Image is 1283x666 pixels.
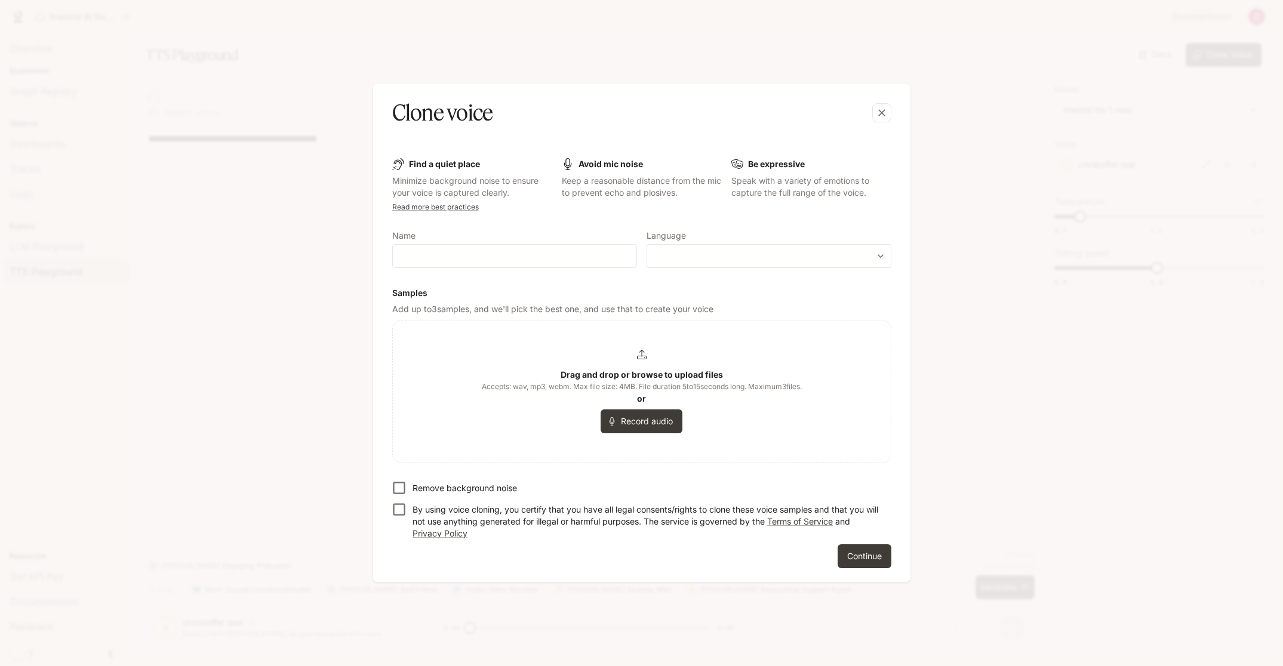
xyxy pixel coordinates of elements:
b: Be expressive [748,159,805,169]
h6: Samples [392,287,891,299]
b: Find a quiet place [409,159,480,169]
b: Drag and drop or browse to upload files [561,369,723,380]
a: Privacy Policy [413,528,467,538]
span: Accepts: wav, mp3, webm. Max file size: 4MB. File duration 5 to 15 seconds long. Maximum 3 files. [482,381,802,393]
button: Continue [838,544,891,568]
a: Read more best practices [392,202,479,211]
p: Name [392,232,416,240]
p: By using voice cloning, you certify that you have all legal consents/rights to clone these voice ... [413,504,882,539]
b: or [637,393,646,403]
a: Terms of Service [767,516,833,526]
p: Speak with a variety of emotions to capture the full range of the voice. [731,175,891,199]
p: Add up to 3 samples, and we'll pick the best one, and use that to create your voice [392,303,891,315]
p: Keep a reasonable distance from the mic to prevent echo and plosives. [562,175,722,199]
h5: Clone voice [392,98,493,128]
div: ​ [647,250,891,262]
p: Remove background noise [413,482,517,494]
p: Language [647,232,686,240]
p: Minimize background noise to ensure your voice is captured clearly. [392,175,552,199]
button: Record audio [601,409,682,433]
b: Avoid mic noise [579,159,643,169]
